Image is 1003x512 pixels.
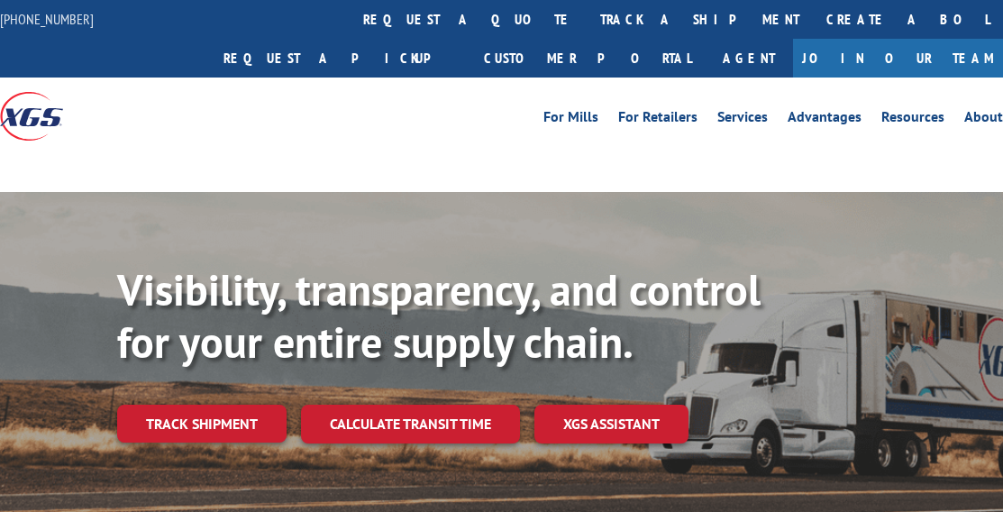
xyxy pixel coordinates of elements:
a: Advantages [788,110,862,130]
a: For Mills [543,110,598,130]
b: Visibility, transparency, and control for your entire supply chain. [117,261,761,370]
a: Agent [705,39,793,78]
a: Track shipment [117,405,287,443]
a: For Retailers [618,110,698,130]
a: Request a pickup [210,39,470,78]
a: XGS ASSISTANT [534,405,688,443]
a: Join Our Team [793,39,1003,78]
a: Services [717,110,768,130]
a: Resources [881,110,944,130]
a: Calculate transit time [301,405,520,443]
a: About [964,110,1003,130]
a: Customer Portal [470,39,705,78]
